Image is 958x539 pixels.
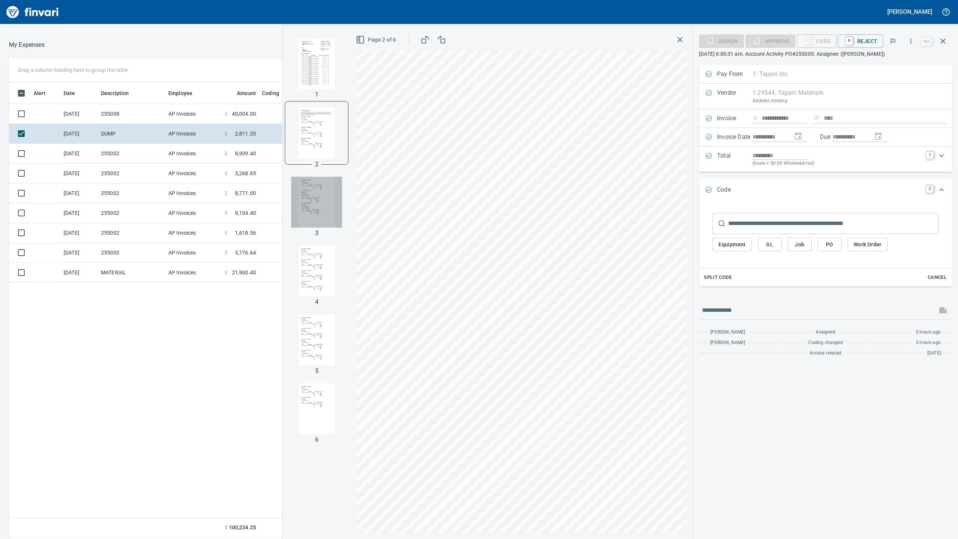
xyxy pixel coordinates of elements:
[713,238,752,252] button: Equipment
[717,185,753,195] p: Code
[98,223,165,243] td: 255002
[165,164,222,183] td: AP Invoices
[315,160,318,169] p: 2
[745,37,796,44] div: Coding Required
[291,314,342,365] img: Page 5
[101,89,139,98] span: Description
[797,37,836,44] div: Code
[168,89,202,98] span: Employee
[846,37,853,45] a: R
[921,37,932,46] a: esc
[165,223,222,243] td: AP Invoices
[315,435,318,444] p: 6
[98,263,165,283] td: MATERIAL
[225,150,228,157] span: $
[710,339,745,347] span: [PERSON_NAME]
[98,124,165,144] td: DUMP
[225,189,228,197] span: $
[702,272,733,283] button: Split Code
[704,273,732,282] span: Split Code
[235,150,256,157] span: 8,909.40
[699,178,952,202] div: Expand
[717,151,753,167] p: Total
[9,40,45,49] p: My Expenses
[235,209,256,217] span: 9,104.40
[315,90,318,99] p: 1
[354,33,399,47] button: Page 2 of 6
[64,89,85,98] span: Date
[718,240,746,249] span: Equipment
[225,229,228,237] span: $
[225,130,228,137] span: $
[165,104,222,124] td: AP Invoices
[699,202,952,286] div: Expand
[98,203,165,223] td: 255002
[818,238,842,252] button: PO
[854,240,882,249] span: Work Order
[98,144,165,164] td: 255002
[810,350,841,357] span: Invoice created
[885,33,901,49] button: Flag
[98,243,165,263] td: 255002
[61,104,98,124] td: [DATE]
[934,301,952,319] span: This records your message into the invoice and notifies anyone mentioned
[816,329,835,336] span: Assigned
[64,89,75,98] span: Date
[61,124,98,144] td: [DATE]
[710,329,745,336] span: [PERSON_NAME]
[885,6,934,18] button: [PERSON_NAME]
[925,272,949,283] button: Cancel
[808,339,842,347] span: Coding changed
[61,164,98,183] td: [DATE]
[235,189,256,197] span: 8,771.00
[788,238,812,252] button: Job
[357,35,396,45] span: Page 2 of 6
[168,89,192,98] span: Employee
[235,249,256,256] span: 3,776.64
[753,160,922,167] p: (basis + $0.00 Wholesale tax)
[165,243,222,263] td: AP Invoices
[225,209,228,217] span: $
[18,66,128,74] p: Drag a column heading here to group the table
[61,203,98,223] td: [DATE]
[262,89,289,98] span: Coding
[699,147,952,172] div: Expand
[34,89,46,98] span: Alert
[61,183,98,203] td: [DATE]
[927,350,941,357] span: [DATE]
[291,246,342,296] img: Page 4
[232,269,256,276] span: 21,960.40
[34,89,55,98] span: Alert
[225,249,228,256] span: $
[887,8,932,16] h5: [PERSON_NAME]
[916,339,941,347] span: 3 hours ago
[235,170,256,177] span: 3,268.65
[237,89,256,98] span: Amount
[699,50,952,58] p: [DATE] 6:00:31 am. Account Activity PO#255005. Assignee: ([PERSON_NAME])
[262,89,279,98] span: Coding
[9,40,45,49] nav: breadcrumb
[225,524,228,532] span: $
[291,107,342,158] img: Page 2
[844,35,877,48] span: Reject
[315,366,318,375] p: 5
[98,183,165,203] td: 255002
[4,3,61,21] img: Finvari
[926,185,934,193] a: C
[291,38,342,89] img: Page 1
[926,151,934,159] a: T
[232,110,256,118] span: 40,004.00
[824,240,836,249] span: PO
[235,229,256,237] span: 1,618.56
[165,183,222,203] td: AP Invoices
[291,383,342,434] img: Page 6
[919,32,952,50] span: Close invoice
[61,223,98,243] td: [DATE]
[61,263,98,283] td: [DATE]
[101,89,129,98] span: Description
[98,164,165,183] td: 255002
[61,243,98,263] td: [DATE]
[229,524,256,532] span: 100,224.25
[927,273,947,282] span: Cancel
